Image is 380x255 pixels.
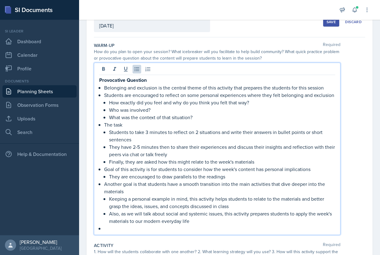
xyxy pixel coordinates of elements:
[2,35,77,48] a: Dashboard
[2,62,77,75] a: Profile
[109,158,335,165] p: Finally, they are asked how this might relate to the week's materials
[109,210,335,225] p: Also, as we will talk about social and systemic issues, this activity prepares students to apply ...
[109,106,335,114] p: Who was involved?
[94,242,114,249] label: Activity
[2,85,77,98] a: Planning Sheets
[327,19,336,24] div: Save
[2,78,77,84] div: Documents
[104,91,335,99] p: Students are encouraged to reflect on some personal experiences where they felt belonging and exc...
[104,121,335,128] p: The task
[345,19,362,24] div: Discard
[109,195,335,210] p: Keeping a personal example in mind, this activity helps students to relate to the materials and b...
[2,148,77,160] div: Help & Documentation
[20,239,61,245] div: [PERSON_NAME]
[99,77,147,84] strong: Provocative Question
[342,17,365,27] button: Discard
[323,242,340,249] span: Required
[109,143,335,158] p: They have 2-5 minutes then to share their experiences and discuss their insights and reflection w...
[2,28,77,34] div: Si leader
[2,126,77,138] a: Search
[109,128,335,143] p: Students to take 3 minutes to reflect on 2 situations and write their answers in bullet points or...
[323,42,340,48] span: Required
[104,84,335,91] p: Belonging and exclusion is the central theme of this activity that prepares the students for this...
[109,114,335,121] p: What was the context of that situation?
[104,180,335,195] p: Another goal is that students have a smooth transition into the main activities that dive deeper ...
[94,48,340,61] div: How do you plan to open your session? What icebreaker will you facilitate to help build community...
[104,165,335,173] p: Goal of this activity is for students to consider how the week's content has personal implications
[2,112,77,125] a: Uploads
[323,17,339,27] button: Save
[2,99,77,111] a: Observation Forms
[109,173,335,180] p: They are encouraged to draw parallels to the readings
[2,49,77,61] a: Calendar
[20,245,61,251] div: [GEOGRAPHIC_DATA]
[94,42,115,48] label: Warm-Up
[109,99,335,106] p: How exactly did you feel and why do you think you felt that way?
